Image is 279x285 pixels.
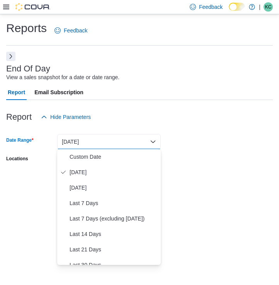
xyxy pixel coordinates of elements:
span: Email Subscription [34,85,83,100]
span: Last 14 Days [70,229,158,239]
button: Next [6,52,15,61]
span: Feedback [199,3,223,11]
input: Dark Mode [229,3,245,11]
div: View a sales snapshot for a date or date range. [6,73,119,81]
span: Feedback [64,27,87,34]
button: [DATE] [57,134,161,149]
span: [DATE] [70,168,158,177]
button: Hide Parameters [38,109,94,125]
span: Last 7 Days [70,198,158,208]
h1: Reports [6,20,47,36]
span: Last 21 Days [70,245,158,254]
div: Kaziah Cyr [264,2,273,12]
span: Custom Date [70,152,158,161]
span: Last 7 Days (excluding [DATE]) [70,214,158,223]
h3: End Of Day [6,64,50,73]
span: [DATE] [70,183,158,192]
span: Report [8,85,25,100]
label: Locations [6,156,28,162]
a: Feedback [51,23,90,38]
div: Select listbox [57,149,161,265]
span: Last 30 Days [70,260,158,270]
label: Date Range [6,137,34,143]
span: Hide Parameters [50,113,91,121]
img: Cova [15,3,50,11]
span: KC [265,2,272,12]
h3: Report [6,112,32,122]
p: | [259,2,260,12]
